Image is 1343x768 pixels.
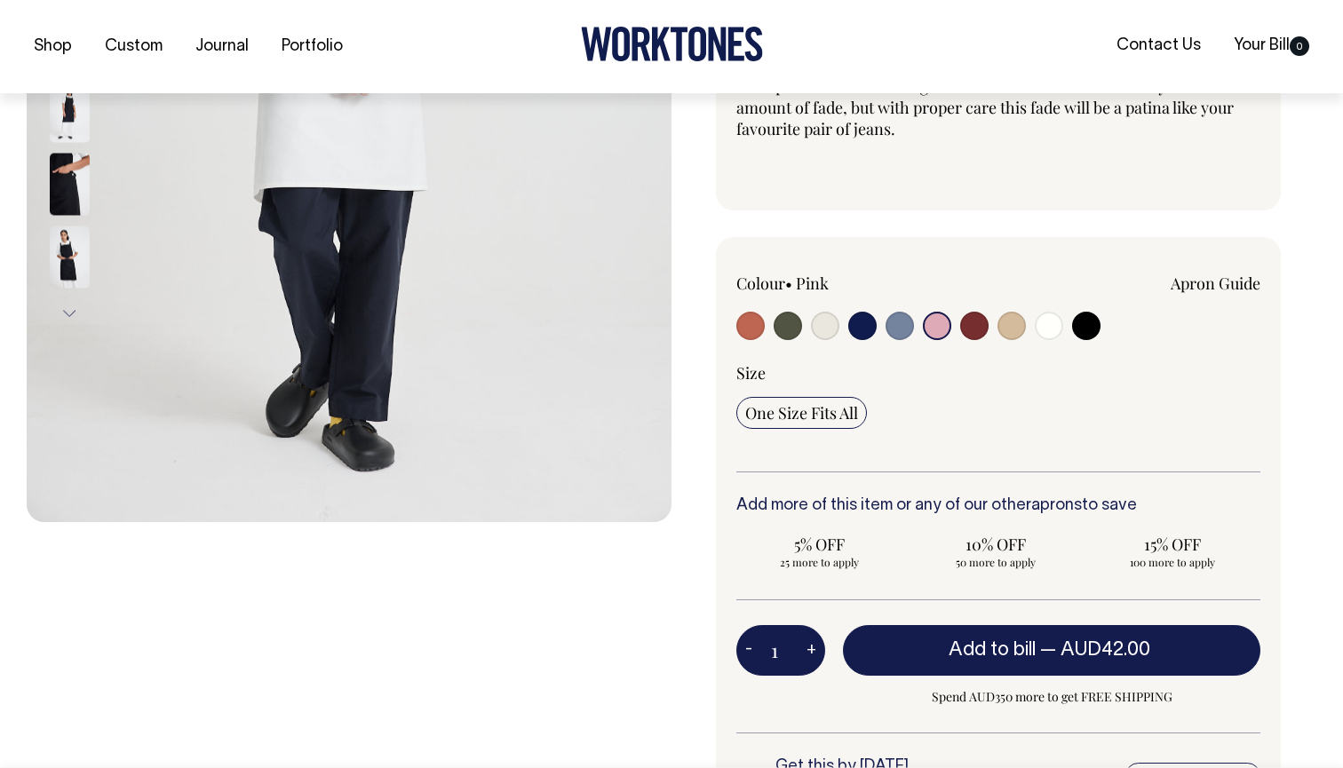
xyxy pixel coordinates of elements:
[736,75,1260,139] p: Our aprons are made using natural fabrics and will 'naturally' have a small amount of fade, but w...
[1227,31,1316,60] a: Your Bill0
[736,362,1260,384] div: Size
[798,633,825,669] button: +
[785,273,792,294] span: •
[922,534,1070,555] span: 10% OFF
[736,528,902,574] input: 5% OFF 25 more to apply
[27,32,79,61] a: Shop
[949,641,1036,659] span: Add to bill
[50,226,90,288] img: black
[796,273,829,294] label: Pink
[736,633,761,669] button: -
[1098,555,1246,569] span: 100 more to apply
[922,555,1070,569] span: 50 more to apply
[1040,641,1155,659] span: —
[745,402,858,424] span: One Size Fits All
[745,534,894,555] span: 5% OFF
[50,153,90,215] img: black
[1109,31,1208,60] a: Contact Us
[1098,534,1246,555] span: 15% OFF
[736,397,867,429] input: One Size Fits All
[1171,273,1260,294] a: Apron Guide
[843,686,1260,708] span: Spend AUD350 more to get FREE SHIPPING
[1290,36,1309,56] span: 0
[98,32,170,61] a: Custom
[1089,528,1255,574] input: 15% OFF 100 more to apply
[50,80,90,142] img: Mo Apron
[736,273,946,294] div: Colour
[736,497,1260,515] h6: Add more of this item or any of our other to save
[1031,498,1082,513] a: aprons
[843,625,1260,675] button: Add to bill —AUD42.00
[188,32,256,61] a: Journal
[745,555,894,569] span: 25 more to apply
[1061,641,1150,659] span: AUD42.00
[274,32,350,61] a: Portfolio
[913,528,1079,574] input: 10% OFF 50 more to apply
[56,293,83,333] button: Next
